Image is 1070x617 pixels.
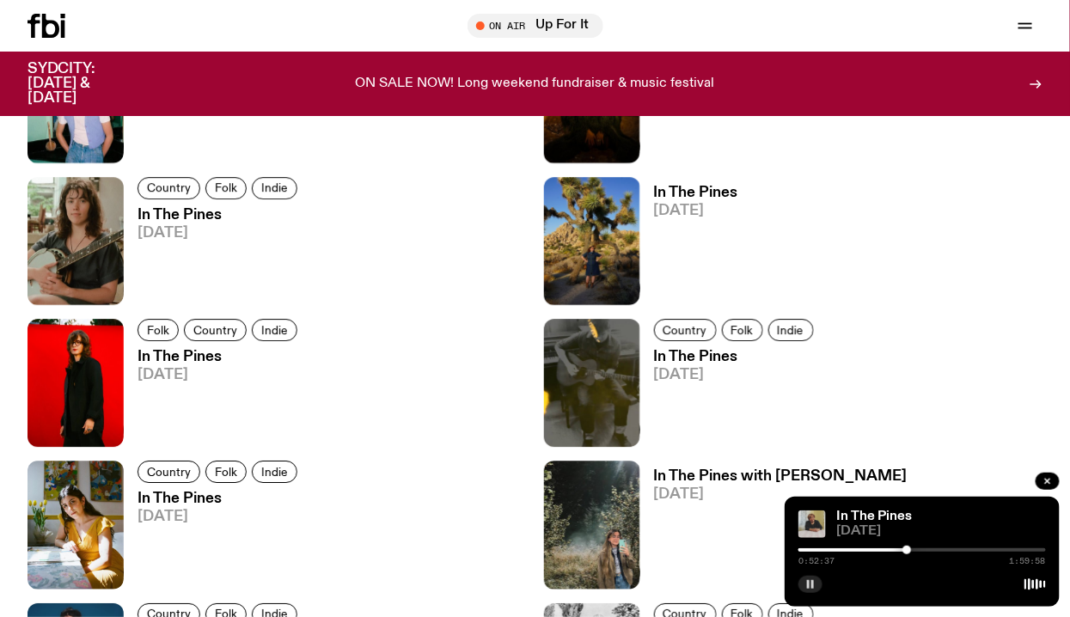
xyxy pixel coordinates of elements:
[654,319,717,341] a: Country
[124,492,303,589] a: In The Pines[DATE]
[731,323,754,336] span: Folk
[640,186,738,305] a: In The Pines[DATE]
[138,226,303,241] span: [DATE]
[205,177,247,199] a: Folk
[138,368,303,382] span: [DATE]
[138,177,200,199] a: Country
[193,323,237,336] span: Country
[654,487,908,502] span: [DATE]
[147,466,191,479] span: Country
[138,319,179,341] a: Folk
[147,323,169,336] span: Folk
[1010,557,1046,565] span: 1:59:58
[356,76,715,92] p: ON SALE NOW! Long weekend fundraiser & music festival
[261,181,288,194] span: Indie
[261,466,288,479] span: Indie
[654,350,819,364] h3: In The Pines
[138,350,303,364] h3: In The Pines
[778,323,804,336] span: Indie
[798,557,835,565] span: 0:52:37
[722,319,763,341] a: Folk
[544,177,640,305] img: Johanna stands in the middle distance amongst a desert scene with large cacti and trees. She is w...
[836,525,1046,538] span: [DATE]
[147,181,191,194] span: Country
[252,461,297,483] a: Indie
[640,469,908,589] a: In The Pines with [PERSON_NAME][DATE]
[124,350,303,447] a: In The Pines[DATE]
[215,466,237,479] span: Folk
[138,510,303,524] span: [DATE]
[663,323,707,336] span: Country
[28,62,138,106] h3: SYDCITY: [DATE] & [DATE]
[184,319,247,341] a: Country
[215,181,237,194] span: Folk
[138,208,303,223] h3: In The Pines
[654,469,908,484] h3: In The Pines with [PERSON_NAME]
[252,319,297,341] a: Indie
[836,510,912,523] a: In The Pines
[205,461,247,483] a: Folk
[654,204,738,218] span: [DATE]
[640,350,819,447] a: In The Pines[DATE]
[654,368,819,382] span: [DATE]
[654,186,738,200] h3: In The Pines
[768,319,814,341] a: Indie
[138,461,200,483] a: Country
[252,177,297,199] a: Indie
[138,492,303,506] h3: In The Pines
[468,14,603,38] button: On AirUp For It
[124,208,303,305] a: In The Pines[DATE]
[261,323,288,336] span: Indie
